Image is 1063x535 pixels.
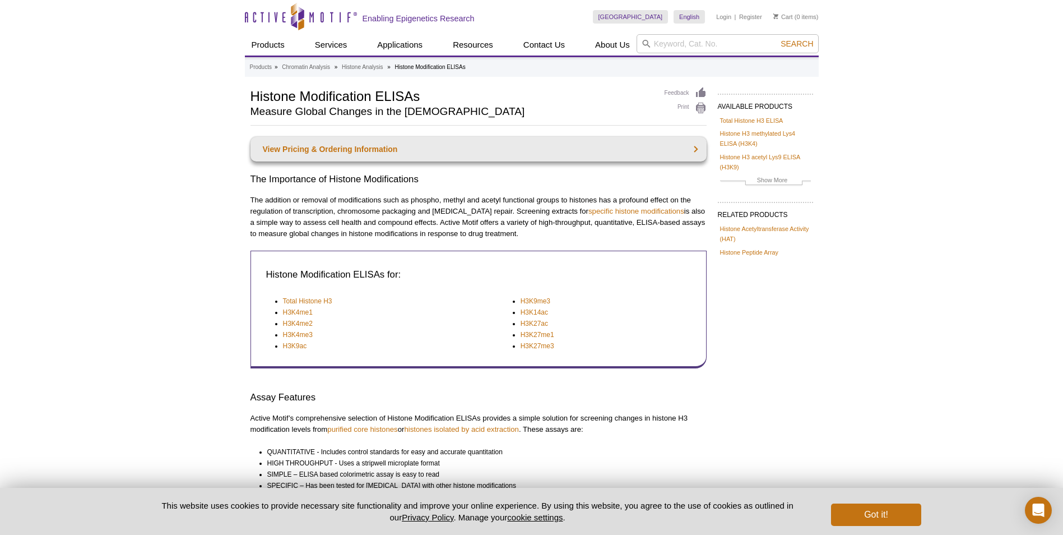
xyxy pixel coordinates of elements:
h1: Histone Modification ELISAs [250,87,653,104]
li: » [335,64,338,70]
a: Total Histone H3 [283,296,332,307]
a: specific histone modifications [588,207,684,215]
a: Applications [370,34,429,56]
li: | [735,10,736,24]
span: Search [781,39,813,48]
li: SPECIFIC – Has been tested for [MEDICAL_DATA] with other histone modifications [267,480,697,491]
a: H3K27me3 [521,340,554,352]
a: Register [739,13,762,21]
p: This website uses cookies to provide necessary site functionality and improve your online experie... [142,500,813,523]
a: View Pricing & Ordering Information [250,137,707,162]
a: English [674,10,705,24]
a: H3K4me3 [283,329,313,340]
li: Histone Modification ELISAs [395,64,466,70]
li: HIGH THROUGHPUT - Uses a stripwell microplate format [267,458,697,469]
li: » [387,64,391,70]
a: Histone Peptide Array [720,247,778,257]
a: H3K9ac [283,340,307,352]
li: » [275,64,278,70]
h2: The Importance of Histone Modifications [250,173,707,186]
li: QUANTITATIVE - Includes control standards for easy and accurate quantitation [267,446,697,458]
a: About Us [588,34,637,56]
a: H3K27me1 [521,329,554,340]
h2: Measure Global Changes in the [DEMOGRAPHIC_DATA] [250,107,653,117]
a: Histone H3 acetyl Lys9 ELISA (H3K9) [720,152,811,172]
a: H3K4me2 [283,318,313,329]
a: [GEOGRAPHIC_DATA] [593,10,669,24]
a: H3K4me1 [283,307,313,318]
button: Search [777,39,816,49]
h2: RELATED PRODUCTS [718,202,813,222]
h2: AVAILABLE PRODUCTS [718,94,813,114]
a: Products [250,62,272,72]
a: Print [665,102,707,114]
a: Histone H3 methylated Lys4 ELISA (H3K4) [720,128,811,149]
a: Total Histone H3 ELISA [720,116,783,126]
a: H3K14ac [521,307,548,318]
a: histones isolated by acid extraction [404,425,519,433]
button: Got it! [831,504,921,526]
a: Privacy Policy [402,513,453,522]
h3: Histone Modification ELISAs for: [266,268,688,282]
a: Histone Analysis [342,62,383,72]
img: Your Cart [773,13,778,19]
a: Products [245,34,291,56]
a: Login [716,13,731,21]
a: Resources [446,34,500,56]
a: Show More [720,175,811,188]
p: Active Motif’s comprehensive selection of Histone Modification ELISAs provides a simple solution ... [250,413,707,435]
div: Open Intercom Messenger [1025,497,1052,524]
a: Chromatin Analysis [282,62,330,72]
a: Contact Us [517,34,572,56]
a: Histone Acetyltransferase Activity (HAT) [720,224,811,244]
a: Services [308,34,354,56]
h3: Assay Features [250,391,707,404]
a: H3K27ac [521,318,548,329]
h2: Enabling Epigenetics Research [363,13,475,24]
li: SIMPLE – ELISA based colorimetric assay is easy to read [267,469,697,480]
li: (0 items) [773,10,819,24]
button: cookie settings [507,513,563,522]
input: Keyword, Cat. No. [637,34,819,53]
a: purified core histones [327,425,397,433]
a: H3K9me3 [521,296,550,307]
p: The addition or removal of modifications such as phospho, methyl and acetyl functional groups to ... [250,195,707,239]
a: Cart [773,13,793,21]
a: Feedback [665,87,707,99]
